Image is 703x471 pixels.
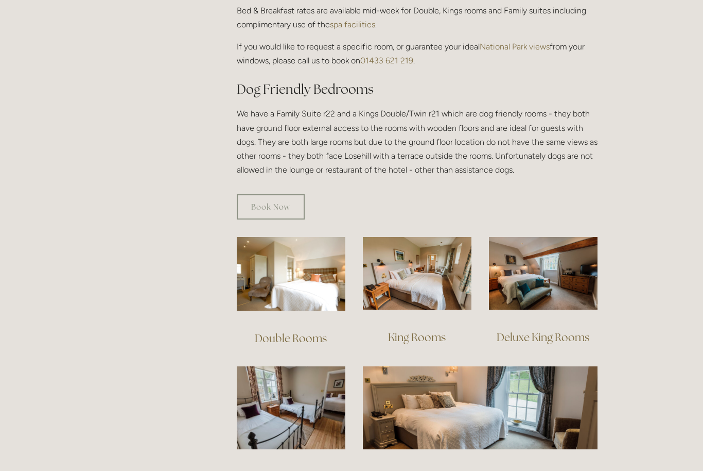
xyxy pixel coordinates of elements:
a: Book Now [237,194,305,220]
p: If you would like to request a specific room, or guarantee your ideal from your windows, please c... [237,40,597,68]
img: Double Room view, Losehill Hotel [237,237,345,311]
a: National Park views [480,42,550,52]
a: Deluxe King Rooms [497,330,589,344]
a: King Rooms [388,330,446,344]
img: King Room view, Losehill Hotel [363,237,471,310]
a: spa facilities [330,20,375,29]
a: 01433 621 219 [360,56,413,65]
p: Bed & Breakfast rates are available mid-week for Double, Kings rooms and Family suites including ... [237,4,597,31]
img: The Edale Suite, Losehill Hotel [363,366,597,449]
h2: Dog Friendly Bedrooms [237,80,597,98]
p: We have a Family Suite r22 and a Kings Double/Twin r21 which are dog friendly rooms - they both h... [237,107,597,177]
a: Double Rooms [255,331,327,345]
img: Family Suite view, Losehill Hotel [237,366,345,449]
img: Deluxe King Room view, Losehill Hotel [489,237,597,310]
